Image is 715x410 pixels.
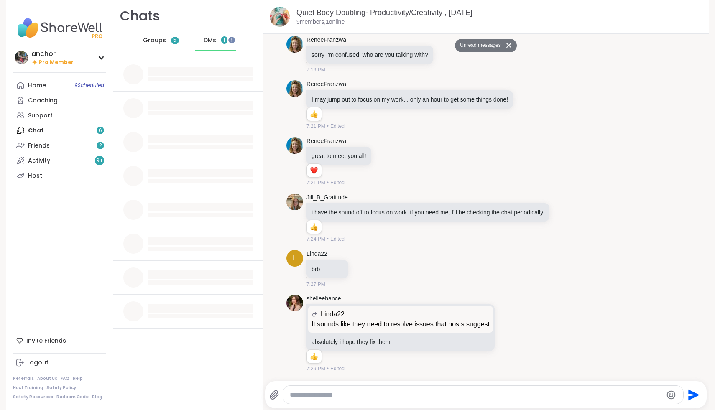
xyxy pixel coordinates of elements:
[306,66,325,74] span: 7:19 PM
[15,51,28,64] img: anchor
[306,250,327,258] a: Linda22
[28,97,58,105] div: Coaching
[306,235,325,243] span: 7:24 PM
[327,365,329,372] span: •
[666,390,676,400] button: Emoji picker
[307,220,322,234] div: Reaction list
[306,194,348,202] a: Jill_B_Gratitude
[306,137,346,145] a: ReneeFranzwa
[27,359,49,367] div: Logout
[13,168,106,183] a: Host
[312,319,490,329] p: It sounds like they need to resolve issues that hosts suggest
[312,208,544,216] p: i have the sound off to focus on work. if you need me, I'll be checking the chat periodically.
[13,333,106,348] div: Invite Friends
[306,36,346,44] a: ReneeFranzwa
[39,59,74,66] span: Pro Member
[307,164,322,177] div: Reaction list
[28,172,42,180] div: Host
[330,122,345,130] span: Edited
[330,179,345,186] span: Edited
[99,142,102,149] span: 2
[684,385,702,404] button: Send
[286,80,303,97] img: https://sharewell-space-live.sfo3.digitaloceanspaces.com/user-generated/a62a3bd5-0f28-4776-b6a3-3...
[228,37,235,43] iframe: Spotlight
[61,376,69,382] a: FAQ
[306,122,325,130] span: 7:21 PM
[306,179,325,186] span: 7:21 PM
[13,13,106,43] img: ShareWell Nav Logo
[223,37,225,44] span: 1
[96,157,103,164] span: 9 +
[312,338,490,346] p: absolutely i hope they fix them
[286,194,303,210] img: https://sharewell-space-live.sfo3.digitaloceanspaces.com/user-generated/2564abe4-c444-4046-864b-7...
[309,111,318,117] button: Reactions: like
[28,112,53,120] div: Support
[309,353,318,360] button: Reactions: like
[307,350,322,363] div: Reaction list
[455,39,503,52] button: Unread messages
[321,309,345,319] span: Linda22
[312,51,428,59] p: sorry I'm confused, who are you talking with?
[28,157,50,165] div: Activity
[73,376,83,382] a: Help
[327,179,329,186] span: •
[46,385,76,391] a: Safety Policy
[13,394,53,400] a: Safety Resources
[309,167,318,174] button: Reactions: love
[306,80,346,89] a: ReneeFranzwa
[306,280,325,288] span: 7:27 PM
[92,394,102,400] a: Blog
[28,142,50,150] div: Friends
[306,295,341,303] a: shelleehance
[306,365,325,372] span: 7:29 PM
[13,78,106,93] a: Home9Scheduled
[31,49,74,59] div: anchor
[330,235,345,243] span: Edited
[286,36,303,53] img: https://sharewell-space-live.sfo3.digitaloceanspaces.com/user-generated/a62a3bd5-0f28-4776-b6a3-3...
[204,36,216,45] span: DMs
[120,7,160,25] h1: Chats
[327,122,329,130] span: •
[56,394,89,400] a: Redeem Code
[13,108,106,123] a: Support
[173,37,176,44] span: 5
[307,107,322,121] div: Reaction list
[290,391,662,399] textarea: Type your message
[74,82,104,89] span: 9 Scheduled
[13,355,106,370] a: Logout
[312,95,508,104] p: I may jump out to focus on my work... only an hour to get some things done!
[13,153,106,168] a: Activity9+
[13,93,106,108] a: Coaching
[293,252,297,264] span: L
[330,365,345,372] span: Edited
[13,385,43,391] a: Host Training
[13,376,34,382] a: Referrals
[286,137,303,154] img: https://sharewell-space-live.sfo3.digitaloceanspaces.com/user-generated/a62a3bd5-0f28-4776-b6a3-3...
[286,295,303,311] img: https://sharewell-space-live.sfo3.digitaloceanspaces.com/user-generated/1c3ebbcf-748c-4a80-8dee-f...
[270,7,290,27] img: Quiet Body Doubling- Productivity/Creativity , Oct 07
[327,235,329,243] span: •
[28,81,46,90] div: Home
[296,8,472,17] a: Quiet Body Doubling- Productivity/Creativity , [DATE]
[37,376,57,382] a: About Us
[312,152,366,160] p: great to meet you all!
[296,18,345,26] p: 9 members, 1 online
[312,265,343,273] p: brb
[143,36,166,45] span: Groups
[13,138,106,153] a: Friends2
[309,224,318,230] button: Reactions: like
